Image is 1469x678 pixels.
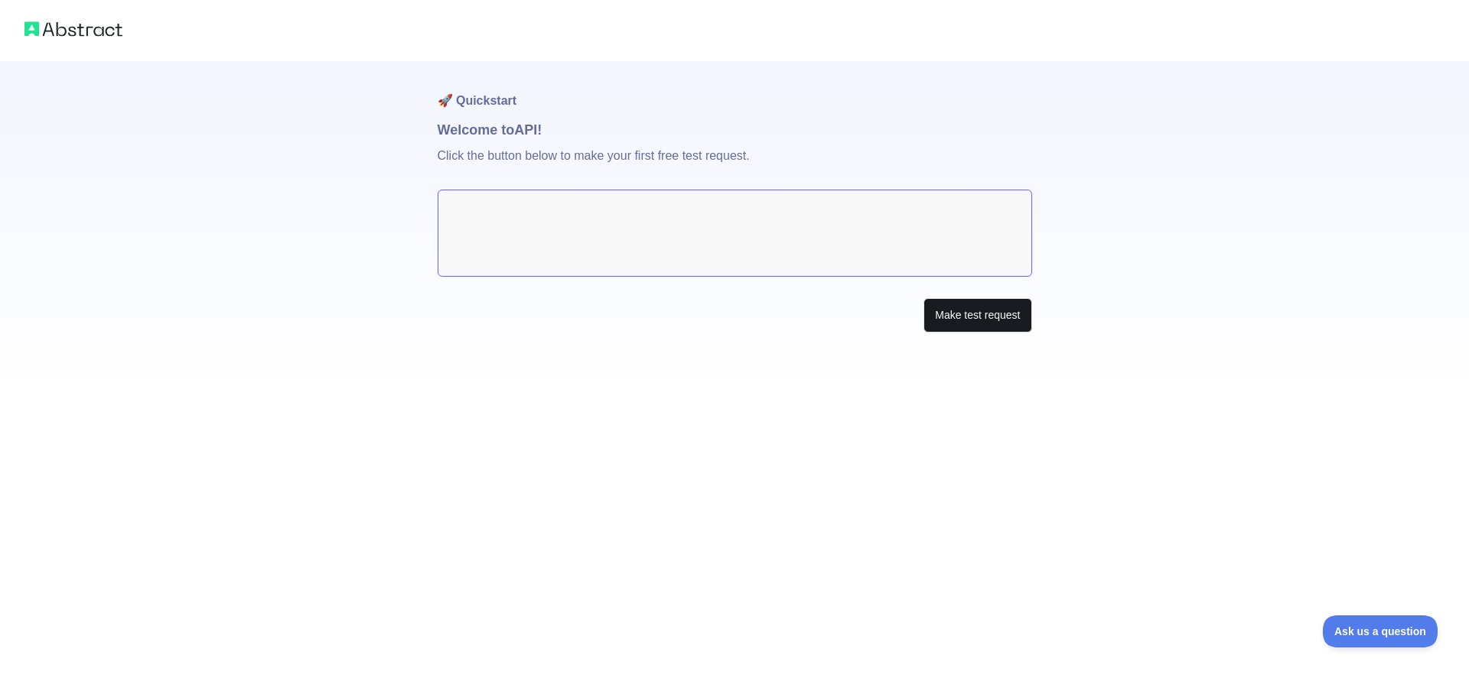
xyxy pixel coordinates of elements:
[438,141,1032,190] p: Click the button below to make your first free test request.
[438,119,1032,141] h1: Welcome to API!
[1323,615,1438,647] iframe: Toggle Customer Support
[24,18,122,40] img: Abstract logo
[438,61,1032,119] h1: 🚀 Quickstart
[923,298,1031,333] button: Make test request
